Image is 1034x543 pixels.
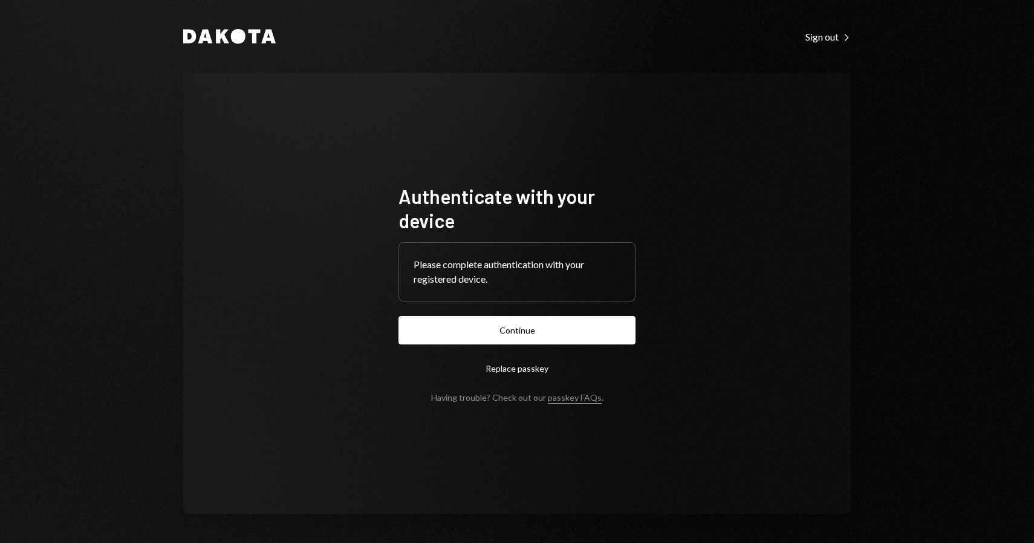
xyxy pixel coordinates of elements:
[431,392,603,403] div: Having trouble? Check out our .
[414,257,620,286] div: Please complete authentication with your registered device.
[805,31,851,43] div: Sign out
[548,392,602,404] a: passkey FAQs
[398,316,636,344] button: Continue
[398,354,636,383] button: Replace passkey
[398,184,636,232] h1: Authenticate with your device
[805,30,851,43] a: Sign out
